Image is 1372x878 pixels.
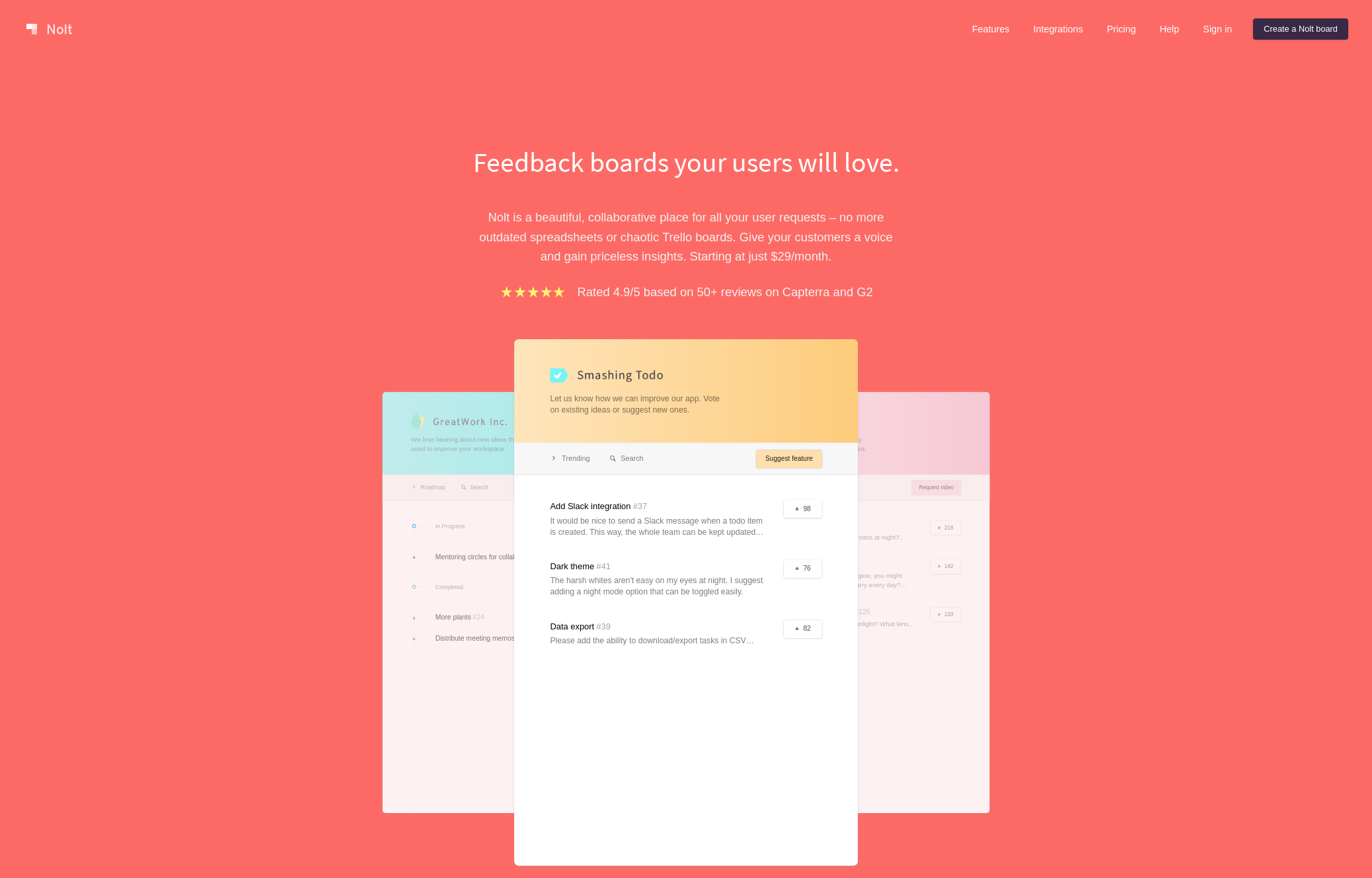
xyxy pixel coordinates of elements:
h1: Feedback boards your users will love. [458,143,914,181]
p: Nolt is a beautiful, collaborative place for all your user requests – no more outdated spreadshee... [458,208,914,266]
img: stars.b067e34983.png [499,284,566,299]
a: Sign in [1192,19,1242,40]
a: Pricing [1096,19,1147,40]
p: Rated 4.9/5 based on 50+ reviews on Capterra and G2 [578,282,873,301]
a: Create a Nolt board [1253,19,1348,40]
a: Integrations [1022,19,1093,40]
a: Features [962,19,1020,40]
a: Help [1149,19,1190,40]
